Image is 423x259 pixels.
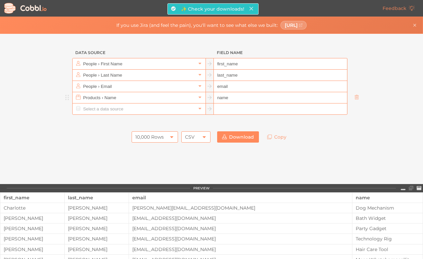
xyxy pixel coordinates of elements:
div: CSV [185,131,195,143]
button: Close banner [411,21,419,29]
div: [PERSON_NAME] [65,247,129,252]
h3: Field Name [214,47,347,58]
div: [PERSON_NAME][EMAIL_ADDRESS][DOMAIN_NAME] [129,205,352,211]
span: If you use Jira (and feel the pain), you'll want to see what else we built: [116,23,278,28]
div: first_name [4,193,61,203]
div: Bath Widget [352,216,423,221]
div: Dog Mechanism [352,205,423,211]
div: email [132,193,349,203]
input: Select a data source [82,81,196,92]
div: [PERSON_NAME] [65,226,129,231]
div: ✨ Check your downloads! [181,6,244,12]
span: [URL] [285,23,298,28]
div: [PERSON_NAME] [65,236,129,241]
div: [PERSON_NAME] [0,226,64,231]
a: Copy [262,131,291,143]
input: Select a data source [82,103,196,114]
div: name [356,193,419,203]
div: [EMAIL_ADDRESS][DOMAIN_NAME] [129,236,352,241]
h3: How do I use this thing? [62,183,361,191]
a: Download [217,131,259,143]
div: [PERSON_NAME] [0,216,64,221]
div: Charlotte [0,205,64,211]
a: [URL] [280,21,307,30]
div: PREVIEW [193,186,210,190]
div: [EMAIL_ADDRESS][DOMAIN_NAME] [129,216,352,221]
input: Select a data source [82,58,196,69]
input: Select a data source [82,70,196,81]
div: [PERSON_NAME] [0,236,64,241]
a: Feedback [378,3,420,14]
div: [EMAIL_ADDRESS][DOMAIN_NAME] [129,226,352,231]
div: 10,000 Rows [135,131,164,143]
input: Select a data source [82,92,196,103]
div: [PERSON_NAME] [0,247,64,252]
div: last_name [68,193,125,203]
h3: Data Source [72,47,206,58]
div: Party Gadget [352,226,423,231]
div: Technology Rig [352,236,423,241]
div: [EMAIL_ADDRESS][DOMAIN_NAME] [129,247,352,252]
div: Hair Care Tool [352,247,423,252]
div: [PERSON_NAME] [65,216,129,221]
div: [PERSON_NAME] [65,205,129,211]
